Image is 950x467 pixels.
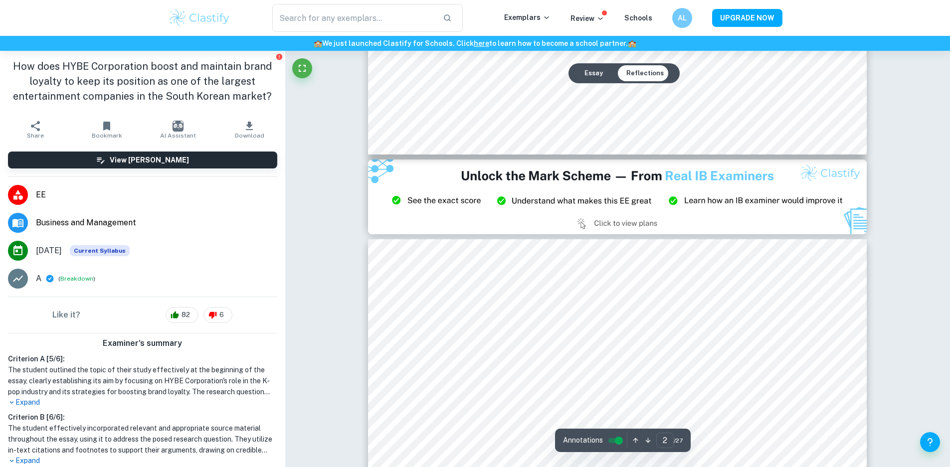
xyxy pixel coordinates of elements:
[36,189,277,201] span: EE
[8,152,277,168] button: View [PERSON_NAME]
[2,38,948,49] h6: We just launched Clastify for Schools. Click to learn how to become a school partner.
[676,12,688,23] h6: AL
[4,337,281,349] h6: Examiner's summary
[674,436,683,445] span: / 27
[36,245,62,257] span: [DATE]
[920,432,940,452] button: Help and Feedback
[235,132,264,139] span: Download
[628,39,636,47] span: 🏫
[168,8,231,28] img: Clastify logo
[36,273,41,285] p: A
[504,12,551,23] p: Exemplars
[368,159,867,234] img: Ad
[214,116,285,144] button: Download
[173,121,184,132] img: AI Assistant
[143,116,214,144] button: AI Assistant
[58,274,95,284] span: ( )
[8,353,277,364] h6: Criterion A [ 5 / 6 ]:
[8,397,277,408] p: Expand
[36,217,277,229] span: Business and Management
[8,412,277,423] h6: Criterion B [ 6 / 6 ]:
[276,53,283,60] button: Report issue
[92,132,122,139] span: Bookmark
[570,13,604,24] p: Review
[60,274,93,283] button: Breakdown
[712,9,782,27] button: UPGRADE NOW
[672,8,692,28] button: AL
[474,39,489,47] a: here
[203,307,232,323] div: 6
[70,245,130,256] span: Current Syllabus
[272,4,435,32] input: Search for any exemplars...
[8,456,277,466] p: Expand
[166,307,198,323] div: 82
[214,310,229,320] span: 6
[110,155,189,165] h6: View [PERSON_NAME]
[27,132,44,139] span: Share
[292,58,312,78] button: Fullscreen
[176,310,195,320] span: 82
[52,309,80,321] h6: Like it?
[618,65,672,81] button: Reflections
[70,245,130,256] div: This exemplar is based on the current syllabus. Feel free to refer to it for inspiration/ideas wh...
[8,364,277,397] h1: The student outlined the topic of their study effectively at the beginning of the essay, clearly ...
[576,65,611,81] button: Essay
[71,116,143,144] button: Bookmark
[624,14,652,22] a: Schools
[160,132,196,139] span: AI Assistant
[8,59,277,104] h1: How does HYBE Corporation boost and maintain brand loyalty to keep its position as one of the lar...
[8,423,277,456] h1: The student effectively incorporated relevant and appropriate source material throughout the essa...
[314,39,322,47] span: 🏫
[563,435,603,446] span: Annotations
